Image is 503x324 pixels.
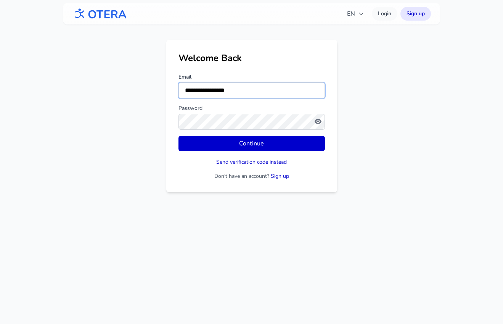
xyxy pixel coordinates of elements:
label: Email [178,73,325,81]
a: Sign up [271,172,289,180]
button: Continue [178,136,325,151]
a: Login [372,7,397,21]
a: Sign up [400,7,431,21]
p: Don't have an account? [178,172,325,180]
h1: Welcome Back [178,52,325,64]
button: Send verification code instead [216,158,287,166]
button: EN [342,6,369,21]
label: Password [178,105,325,112]
img: OTERA logo [72,5,127,23]
span: EN [347,9,364,18]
